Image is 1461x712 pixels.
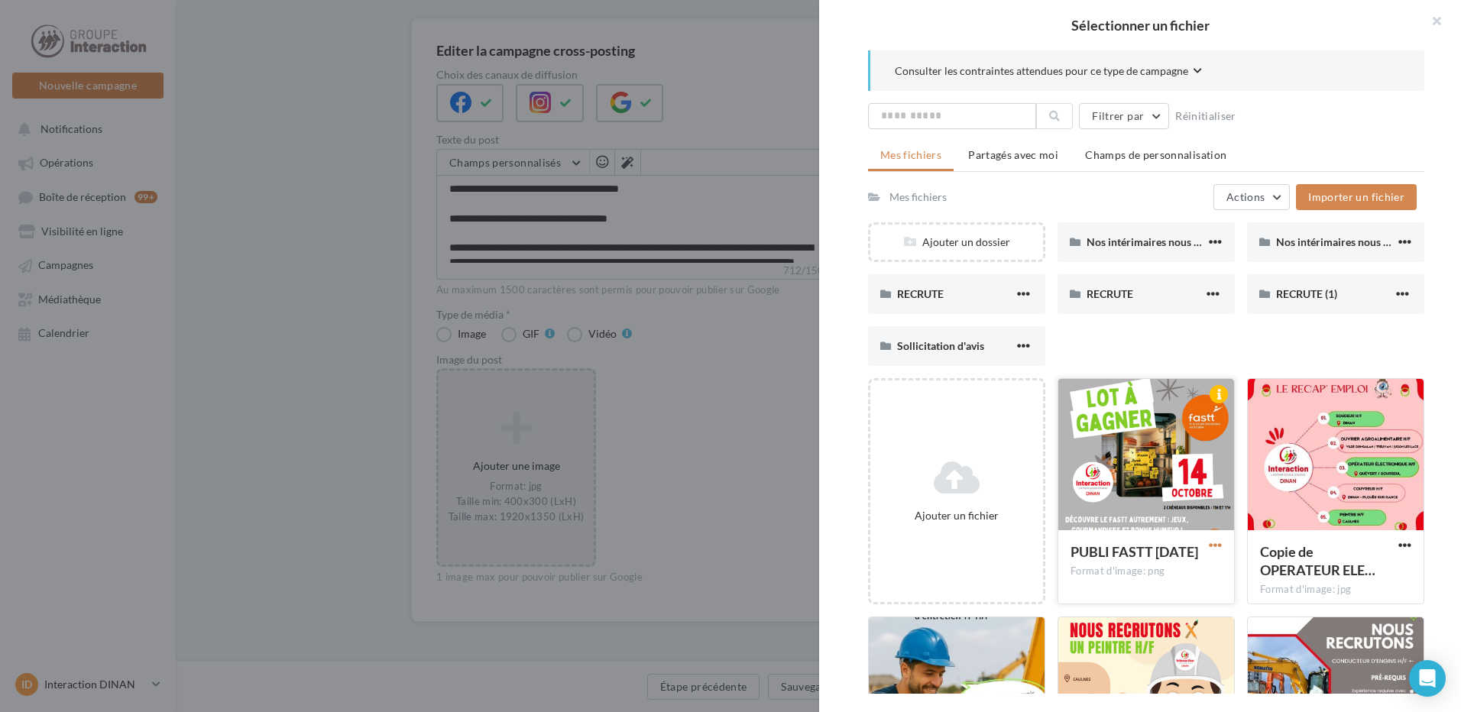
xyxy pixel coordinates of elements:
span: Consulter les contraintes attendues pour ce type de campagne [895,63,1188,79]
div: Format d'image: jpg [1260,583,1411,597]
span: PUBLI FASTT 14 OCT [1071,543,1198,560]
span: Importer un fichier [1308,190,1404,203]
span: RECRUTE (1) [1276,287,1337,300]
span: Champs de personnalisation [1085,148,1226,161]
span: RECRUTE [897,287,944,300]
span: Copie de OPERATEUR ELECTRONIQUE (2) [1260,543,1375,578]
span: RECRUTE [1087,287,1133,300]
button: Actions [1213,184,1290,210]
div: Ajouter un dossier [870,235,1043,250]
span: Partagés avec moi [968,148,1058,161]
span: Nos intérimaires nous partagent leur [1087,235,1261,248]
button: Filtrer par [1079,103,1169,129]
button: Consulter les contraintes attendues pour ce type de campagne [895,63,1202,82]
button: Réinitialiser [1169,107,1242,125]
button: Importer un fichier [1296,184,1417,210]
span: Mes fichiers [880,148,941,161]
div: Mes fichiers [889,189,947,205]
span: Actions [1226,190,1265,203]
div: Format d'image: png [1071,565,1222,578]
span: Sollicitation d'avis [897,339,984,352]
span: Nos intérimaires nous partagent leur [1276,235,1450,248]
div: Open Intercom Messenger [1409,660,1446,697]
h2: Sélectionner un fichier [844,18,1437,32]
div: Ajouter un fichier [876,508,1037,523]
